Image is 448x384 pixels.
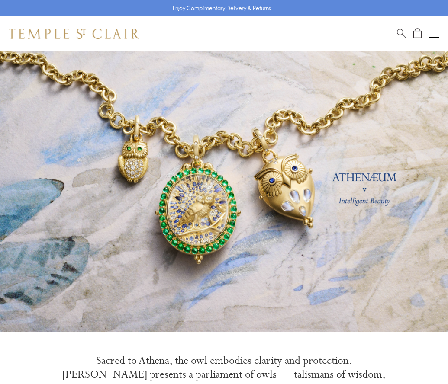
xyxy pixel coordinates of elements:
p: Enjoy Complimentary Delivery & Returns [173,4,271,13]
button: Open navigation [429,29,439,39]
a: Open Shopping Bag [413,28,422,39]
img: Temple St. Clair [9,29,139,39]
a: Search [397,28,406,39]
